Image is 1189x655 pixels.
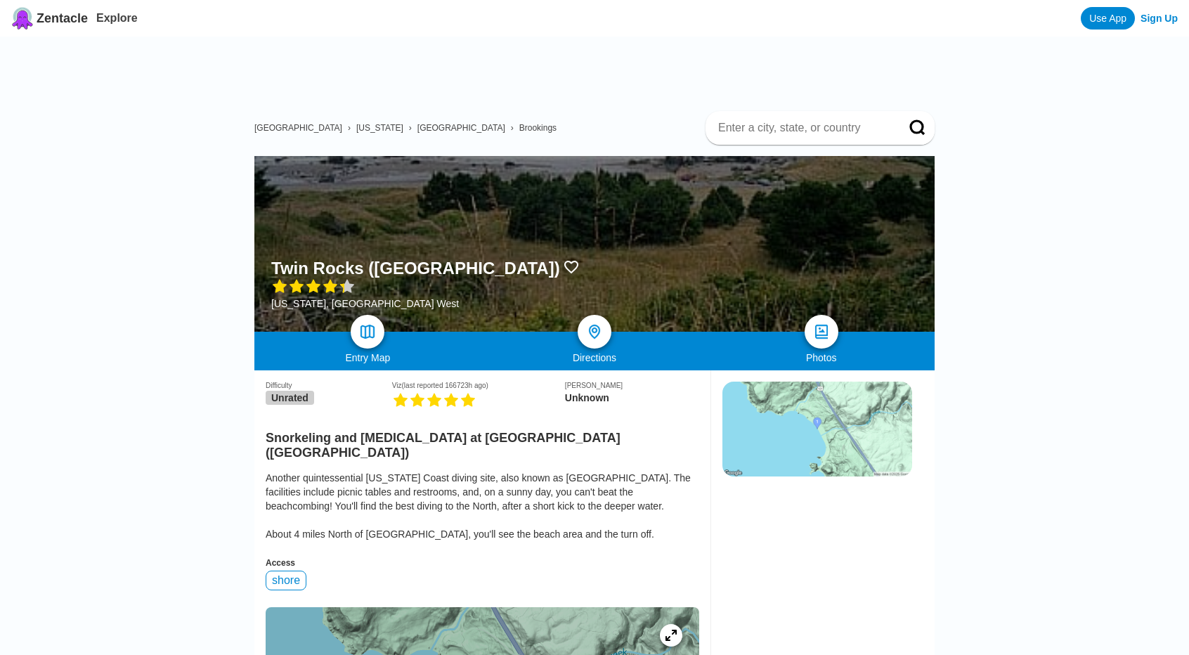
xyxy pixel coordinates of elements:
a: Use App [1081,7,1135,30]
input: Enter a city, state, or country [717,121,890,135]
img: Zentacle logo [11,7,34,30]
a: [US_STATE] [356,123,403,133]
div: shore [266,571,306,590]
div: Access [266,558,699,568]
div: Another quintessential [US_STATE] Coast diving site, also known as [GEOGRAPHIC_DATA]. The facilit... [266,471,699,541]
span: › [409,123,412,133]
div: Unknown [565,392,699,403]
img: directions [586,323,603,340]
div: Difficulty [266,382,392,389]
div: [PERSON_NAME] [565,382,699,389]
div: Entry Map [254,352,481,363]
img: photos [813,323,830,340]
a: directions [578,315,611,349]
span: Zentacle [37,11,88,26]
h1: Twin Rocks ([GEOGRAPHIC_DATA]) [271,259,560,278]
div: Viz (last reported 166723h ago) [392,382,565,389]
div: Photos [708,352,935,363]
div: [US_STATE], [GEOGRAPHIC_DATA] West [271,298,580,309]
span: › [348,123,351,133]
a: Zentacle logoZentacle [11,7,88,30]
a: map [351,315,384,349]
a: Explore [96,12,138,24]
a: photos [805,315,838,349]
span: › [511,123,514,133]
img: map [359,323,376,340]
span: Unrated [266,391,314,405]
a: Sign Up [1141,13,1178,24]
a: [GEOGRAPHIC_DATA] [417,123,505,133]
h2: Snorkeling and [MEDICAL_DATA] at [GEOGRAPHIC_DATA] ([GEOGRAPHIC_DATA]) [266,422,699,460]
a: Brookings [519,123,557,133]
div: Directions [481,352,708,363]
a: [GEOGRAPHIC_DATA] [254,123,342,133]
img: staticmap [722,382,912,476]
